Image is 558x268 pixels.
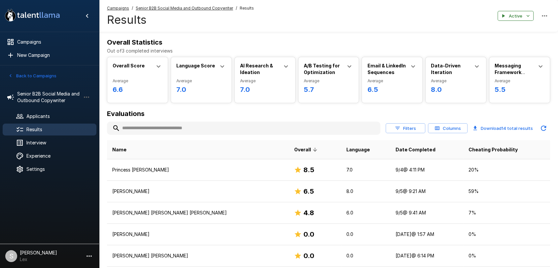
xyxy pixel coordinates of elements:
p: 6.0 [346,210,385,216]
b: Data-Driven Iteration [431,63,461,75]
b: A/B Testing for Optimization [304,63,340,75]
span: Date Completed [396,146,435,154]
span: Results [240,5,254,12]
p: 8.0 [346,188,385,195]
h6: 4.8 [303,208,314,218]
b: Evaluations [107,110,145,118]
u: Senior B2B Social Media and Outbound Copywriter [136,6,233,11]
h4: Results [107,13,254,27]
p: [PERSON_NAME] [112,231,283,238]
td: 9/4 @ 4:11 PM [390,159,463,181]
button: Updated Today - 1:15 PM [537,122,550,135]
p: 20 % [469,167,545,173]
span: Name [112,146,126,154]
h6: 0.0 [303,229,314,240]
p: [PERSON_NAME] [112,188,283,195]
p: Princess [PERSON_NAME] [112,167,283,173]
p: 59 % [469,188,545,195]
td: 9/5 @ 9:41 AM [390,202,463,224]
span: Language [346,146,370,154]
h6: 0.0 [303,250,314,261]
span: / [236,5,237,12]
button: Columns [428,123,468,134]
td: 9/5 @ 9:21 AM [390,181,463,202]
button: Filters [386,123,425,134]
h6: 8.5 [303,165,314,175]
h6: 5.7 [304,84,354,95]
p: Out of 3 completed interviews [107,48,550,54]
h6: 5.5 [495,84,544,95]
button: Active [498,11,534,21]
p: [PERSON_NAME] [PERSON_NAME] [112,252,283,259]
span: Cheating Probability [469,146,518,154]
button: Download14 total results [470,122,536,135]
h6: 6.5 [303,186,314,197]
b: AI Research & Ideation [240,63,273,75]
p: 0.0 [346,252,385,259]
span: Average [431,78,481,84]
span: Average [304,78,354,84]
b: Overall Score [113,63,145,68]
span: / [132,5,133,12]
td: [DATE] @ 1:57 AM [390,224,463,245]
h6: 6.6 [113,84,162,95]
p: 0 % [469,252,545,259]
p: [PERSON_NAME] [PERSON_NAME] [PERSON_NAME] [112,210,283,216]
span: Average [176,78,226,84]
u: Campaigns [107,6,129,11]
h6: 7.0 [240,84,290,95]
h6: 7.0 [176,84,226,95]
b: Overall Statistics [107,38,162,46]
b: Messaging Framework Development [495,63,527,82]
p: 7.0 [346,167,385,173]
span: Average [240,78,290,84]
h6: 8.0 [431,84,481,95]
td: [DATE] @ 6:14 PM [390,245,463,267]
span: Overall [294,146,319,154]
span: Average [367,78,417,84]
b: Email & LinkedIn Sequences [367,63,405,75]
span: Average [495,78,544,84]
h6: 6.5 [367,84,417,95]
p: 0 % [469,231,545,238]
p: 0.0 [346,231,385,238]
b: Language Score [176,63,215,68]
span: Average [113,78,162,84]
p: 7 % [469,210,545,216]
